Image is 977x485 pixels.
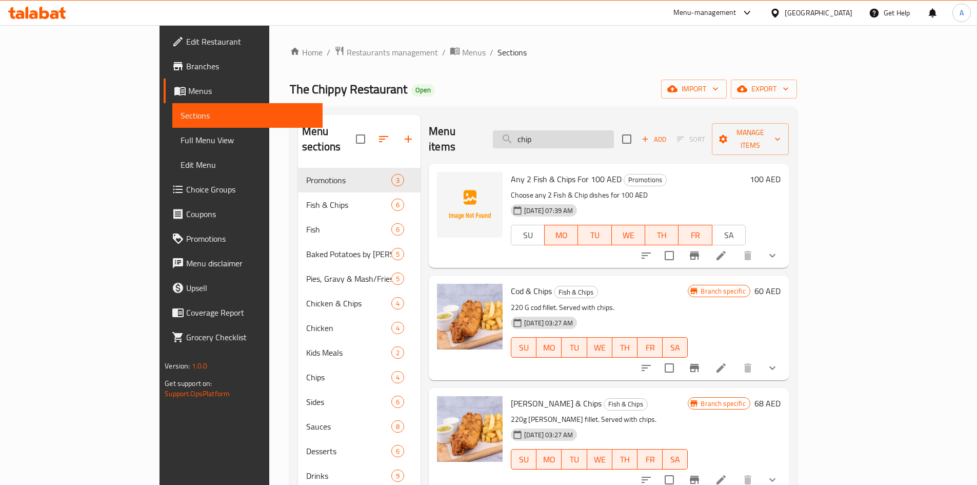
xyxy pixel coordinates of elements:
span: Edit Menu [181,159,314,171]
span: Baked Potatoes by [PERSON_NAME] [306,248,391,260]
span: SA [667,452,684,467]
div: Pies, Gravy & Mash/Fries5 [298,266,421,291]
span: 4 [392,323,404,333]
span: Sauces [306,420,391,433]
button: MO [544,225,578,245]
div: Chicken [306,322,391,334]
div: Fish & Chips [554,286,598,298]
button: FR [637,337,663,358]
div: Fish & Chips [306,199,391,211]
h2: Menu sections [302,124,356,154]
button: TH [645,225,679,245]
div: items [391,174,404,186]
button: sort-choices [634,356,659,380]
span: Pies, Gravy & Mash/Fries [306,273,391,285]
span: WE [616,228,641,243]
button: WE [587,337,612,358]
div: Menu-management [673,7,736,19]
span: Restaurants management [347,46,438,59]
a: Upsell [164,276,323,300]
span: 4 [392,373,404,382]
span: [PERSON_NAME] & Chips [511,396,602,411]
span: TU [566,452,583,467]
span: MO [541,452,557,467]
div: Kids Meals2 [298,340,421,365]
a: Menus [164,79,323,103]
span: Version: [165,359,190,373]
div: Sides6 [298,390,421,414]
a: Coverage Report [164,300,323,325]
button: Add section [396,127,421,151]
nav: breadcrumb [290,46,797,59]
div: Chips4 [298,365,421,390]
span: TU [566,340,583,355]
button: sort-choices [634,243,659,268]
img: Any 2 Fish & Chips For 100 AED [437,172,503,238]
div: items [391,420,404,433]
h6: 60 AED [754,284,781,298]
span: 1.0.0 [192,359,208,373]
button: TU [562,449,587,470]
span: Choice Groups [186,183,314,196]
button: export [731,80,797,99]
h2: Menu items [429,124,481,154]
div: Desserts6 [298,439,421,463]
button: Branch-specific-item [682,356,707,380]
span: 6 [392,447,404,456]
span: 6 [392,225,404,235]
span: Cod & Chips [511,283,552,299]
a: Coupons [164,202,323,226]
li: / [327,46,330,59]
span: [DATE] 07:39 AM [520,206,577,216]
span: 5 [392,274,404,284]
span: 3 [392,176,404,185]
svg: Show Choices [766,362,779,374]
span: [DATE] 03:27 AM [520,318,577,328]
span: WE [591,340,608,355]
span: Chicken & Chips [306,297,391,309]
span: Sort sections [371,127,396,151]
span: Drinks [306,470,391,482]
span: 4 [392,299,404,308]
span: Select section [616,128,637,150]
span: WE [591,452,608,467]
div: Sides [306,396,391,408]
span: FR [642,340,659,355]
span: SU [515,340,532,355]
button: SU [511,225,545,245]
span: A [960,7,964,18]
a: Edit menu item [715,249,727,262]
span: Desserts [306,445,391,457]
span: [DATE] 03:27 AM [520,430,577,440]
span: Chips [306,371,391,383]
a: Edit Restaurant [164,29,323,54]
div: Fish6 [298,217,421,242]
span: Branch specific [696,399,749,409]
button: WE [612,225,645,245]
img: Haddock & Chips [437,396,503,462]
div: items [391,445,404,457]
div: Promotions3 [298,168,421,192]
a: Grocery Checklist [164,325,323,350]
span: Menus [462,46,486,59]
span: Select to update [659,357,680,379]
div: Fish & Chips [604,398,648,411]
span: SA [667,340,684,355]
button: Branch-specific-item [682,243,707,268]
a: Restaurants management [334,46,438,59]
button: SU [511,449,536,470]
div: items [391,322,404,334]
span: Get support on: [165,377,212,390]
span: TH [616,340,633,355]
button: SA [663,449,688,470]
a: Edit Menu [172,152,323,177]
span: Coupons [186,208,314,220]
button: SA [663,337,688,358]
span: SA [716,228,742,243]
svg: Show Choices [766,249,779,262]
span: Coverage Report [186,306,314,319]
button: TU [578,225,611,245]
